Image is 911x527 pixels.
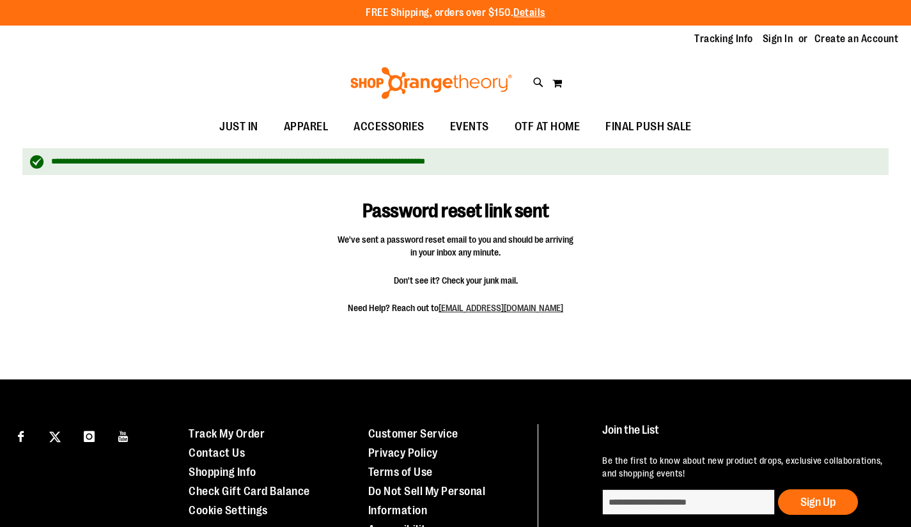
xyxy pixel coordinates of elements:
[602,454,887,480] p: Be the first to know about new product drops, exclusive collaborations, and shopping events!
[341,112,437,142] a: ACCESSORIES
[368,466,433,478] a: Terms of Use
[763,32,793,46] a: Sign In
[113,424,135,447] a: Visit our Youtube page
[44,424,66,447] a: Visit our X page
[306,181,605,222] h1: Password reset link sent
[602,424,887,448] h4: Join the List
[338,274,574,287] span: Don't see it? Check your junk mail.
[368,485,486,517] a: Do Not Sell My Personal Information
[450,112,489,141] span: EVENTS
[338,302,574,314] span: Need Help? Reach out to
[366,6,545,20] p: FREE Shipping, orders over $150.
[605,112,692,141] span: FINAL PUSH SALE
[284,112,329,141] span: APPAREL
[814,32,899,46] a: Create an Account
[338,233,574,259] span: We've sent a password reset email to you and should be arriving in your inbox any minute.
[189,447,245,459] a: Contact Us
[354,112,424,141] span: ACCESSORIES
[78,424,100,447] a: Visit our Instagram page
[49,431,61,443] img: Twitter
[778,489,858,515] button: Sign Up
[694,32,753,46] a: Tracking Info
[189,466,256,478] a: Shopping Info
[189,485,310,498] a: Check Gift Card Balance
[602,489,775,515] input: enter email
[368,427,458,440] a: Customer Service
[206,112,271,142] a: JUST IN
[219,112,258,141] span: JUST IN
[189,427,265,440] a: Track My Order
[502,112,593,142] a: OTF AT HOME
[348,67,514,99] img: Shop Orangetheory
[437,112,502,142] a: EVENTS
[513,7,545,19] a: Details
[271,112,341,142] a: APPAREL
[368,447,438,459] a: Privacy Policy
[593,112,705,142] a: FINAL PUSH SALE
[515,112,580,141] span: OTF AT HOME
[189,504,268,517] a: Cookie Settings
[800,496,836,508] span: Sign Up
[439,303,563,313] a: [EMAIL_ADDRESS][DOMAIN_NAME]
[10,424,32,447] a: Visit our Facebook page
